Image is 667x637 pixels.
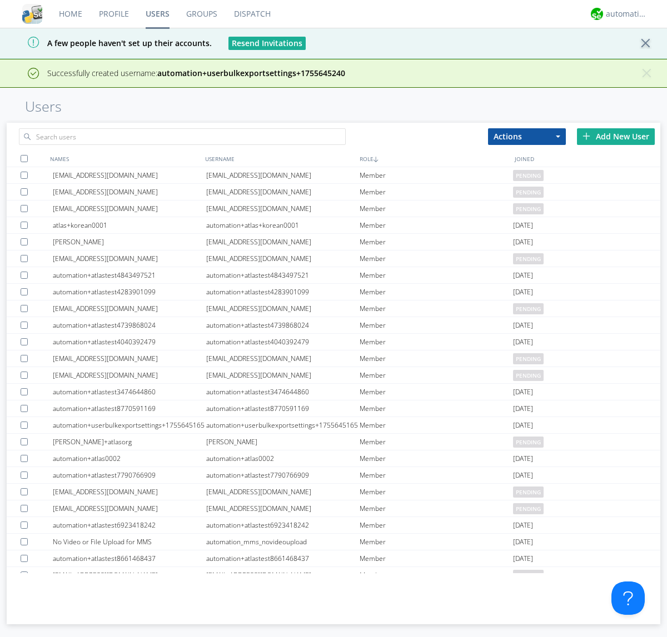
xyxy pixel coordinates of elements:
span: [DATE] [513,334,533,350]
a: [PERSON_NAME][EMAIL_ADDRESS][DOMAIN_NAME]Member[DATE] [7,234,660,250]
div: [EMAIL_ADDRESS][DOMAIN_NAME] [53,184,206,200]
span: pending [513,486,544,498]
div: automation+atlastest4739868024 [206,317,360,333]
div: [EMAIL_ADDRESS][DOMAIN_NAME] [206,234,360,250]
span: Successfully created username: [47,68,345,78]
a: [EMAIL_ADDRESS][DOMAIN_NAME][EMAIL_ADDRESS][DOMAIN_NAME]Memberpending [7,300,660,317]
div: automation+atlastest4040392479 [206,334,360,350]
span: pending [513,303,544,314]
div: Member [360,384,513,400]
a: automation+atlastest4040392479automation+atlastest4040392479Member[DATE] [7,334,660,350]
div: [PERSON_NAME] [206,434,360,450]
div: [PERSON_NAME] [53,234,206,250]
div: automation+atlas+korean0001 [206,217,360,233]
div: ROLE [357,151,512,167]
div: Member [360,500,513,516]
a: No Video or File Upload for MMSautomation_mms_novideouploadMember[DATE] [7,534,660,550]
div: [EMAIL_ADDRESS][DOMAIN_NAME] [53,500,206,516]
span: [DATE] [513,534,533,550]
div: automation+atlastest4040392479 [53,334,206,350]
a: [PERSON_NAME]+atlasorg[PERSON_NAME]Memberpending [7,434,660,450]
div: Member [360,567,513,583]
div: automation+atlas0002 [53,450,206,467]
a: automation+atlastest6923418242automation+atlastest6923418242Member[DATE] [7,517,660,534]
strong: automation+userbulkexportsettings+1755645240 [157,68,345,78]
span: [DATE] [513,217,533,234]
div: Member [360,434,513,450]
div: [EMAIL_ADDRESS][DOMAIN_NAME] [53,484,206,500]
div: automation+atlastest8770591169 [206,400,360,417]
div: automation+atlastest3474644860 [206,384,360,400]
span: pending [513,503,544,514]
span: A few people haven't set up their accounts. [8,38,212,48]
div: [EMAIL_ADDRESS][DOMAIN_NAME] [206,484,360,500]
div: [EMAIL_ADDRESS][DOMAIN_NAME] [53,300,206,317]
div: Member [360,300,513,317]
span: [DATE] [513,417,533,434]
div: [EMAIL_ADDRESS][DOMAIN_NAME] [206,567,360,583]
div: automation+atlastest6923418242 [53,517,206,533]
div: atlas+korean0001 [53,217,206,233]
div: Member [360,367,513,383]
div: [EMAIL_ADDRESS][DOMAIN_NAME] [53,167,206,183]
a: [EMAIL_ADDRESS][DOMAIN_NAME][EMAIL_ADDRESS][DOMAIN_NAME]Memberpending [7,500,660,517]
span: [DATE] [513,317,533,334]
div: NAMES [47,151,202,167]
div: [EMAIL_ADDRESS][DOMAIN_NAME] [206,500,360,516]
img: d2d01cd9b4174d08988066c6d424eccd [591,8,603,20]
iframe: Toggle Customer Support [611,581,645,615]
div: automation+atlastest4283901099 [206,284,360,300]
div: automation+atlastest3474644860 [53,384,206,400]
div: Member [360,484,513,500]
a: automation+atlastest4283901099automation+atlastest4283901099Member[DATE] [7,284,660,300]
div: [EMAIL_ADDRESS][DOMAIN_NAME] [53,567,206,583]
div: automation+atlastest4843497521 [53,267,206,283]
span: pending [513,437,544,448]
span: [DATE] [513,467,533,484]
div: automation+atlas [606,8,648,19]
div: automation+atlastest4843497521 [206,267,360,283]
span: [DATE] [513,550,533,567]
a: atlas+korean0001automation+atlas+korean0001Member[DATE] [7,217,660,234]
span: pending [513,370,544,381]
div: Member [360,284,513,300]
div: [EMAIL_ADDRESS][DOMAIN_NAME] [53,367,206,383]
img: plus.svg [583,132,590,140]
a: automation+userbulkexportsettings+1755645165automation+userbulkexportsettings+1755645165Member[DATE] [7,417,660,434]
div: Add New User [577,128,655,145]
span: pending [513,170,544,181]
button: Resend Invitations [228,37,306,50]
a: [EMAIL_ADDRESS][DOMAIN_NAME][EMAIL_ADDRESS][DOMAIN_NAME]Memberpending [7,567,660,584]
div: automation_mms_novideoupload [206,534,360,550]
img: cddb5a64eb264b2086981ab96f4c1ba7 [22,4,42,24]
a: [EMAIL_ADDRESS][DOMAIN_NAME][EMAIL_ADDRESS][DOMAIN_NAME]Memberpending [7,484,660,500]
span: [DATE] [513,450,533,467]
span: pending [513,187,544,198]
a: automation+atlastest7790766909automation+atlastest7790766909Member[DATE] [7,467,660,484]
div: [EMAIL_ADDRESS][DOMAIN_NAME] [53,200,206,217]
div: automation+userbulkexportsettings+1755645165 [53,417,206,433]
div: automation+atlastest7790766909 [206,467,360,483]
div: [EMAIL_ADDRESS][DOMAIN_NAME] [206,200,360,217]
div: Member [360,334,513,350]
div: Member [360,550,513,566]
div: automation+atlastest6923418242 [206,517,360,533]
div: automation+atlastest4283901099 [53,284,206,300]
span: [DATE] [513,234,533,250]
a: automation+atlastest8770591169automation+atlastest8770591169Member[DATE] [7,400,660,417]
div: [EMAIL_ADDRESS][DOMAIN_NAME] [53,350,206,367]
span: pending [513,570,544,581]
a: [EMAIL_ADDRESS][DOMAIN_NAME][EMAIL_ADDRESS][DOMAIN_NAME]Memberpending [7,367,660,384]
span: [DATE] [513,400,533,417]
div: [EMAIL_ADDRESS][DOMAIN_NAME] [206,300,360,317]
a: [EMAIL_ADDRESS][DOMAIN_NAME][EMAIL_ADDRESS][DOMAIN_NAME]Memberpending [7,200,660,217]
div: [EMAIL_ADDRESS][DOMAIN_NAME] [206,350,360,367]
div: JOINED [512,151,667,167]
div: automation+atlastest8661468437 [206,550,360,566]
a: automation+atlastest3474644860automation+atlastest3474644860Member[DATE] [7,384,660,400]
div: Member [360,234,513,250]
div: USERNAME [202,151,357,167]
span: [DATE] [513,384,533,400]
a: [EMAIL_ADDRESS][DOMAIN_NAME][EMAIL_ADDRESS][DOMAIN_NAME]Memberpending [7,250,660,267]
div: [EMAIL_ADDRESS][DOMAIN_NAME] [206,367,360,383]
